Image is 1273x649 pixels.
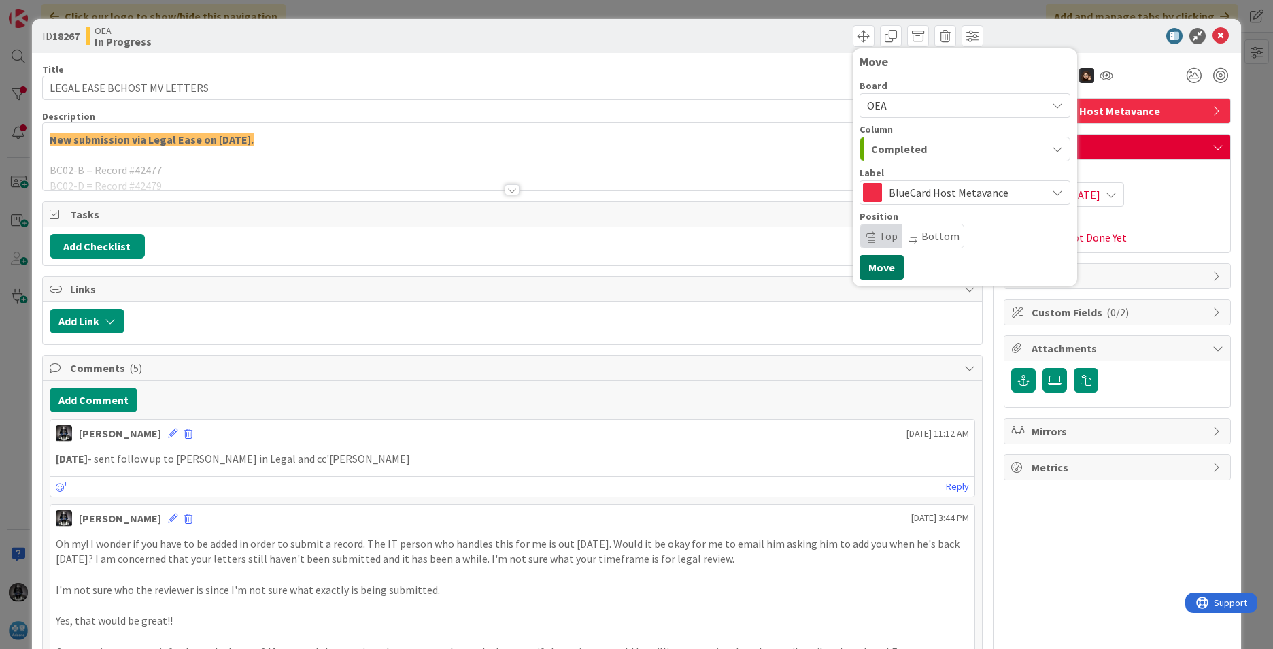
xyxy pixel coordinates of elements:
[56,582,969,598] p: I'm not sure who the reviewer is since I'm not sure what exactly is being submitted.
[1066,229,1127,246] span: Not Done Yet
[95,36,152,47] b: In Progress
[1079,68,1094,83] img: ZB
[56,451,969,467] p: - sent follow up to [PERSON_NAME] in Legal and cc'[PERSON_NAME]
[1032,103,1206,119] span: BlueCard Host Metavance
[860,168,884,178] span: Label
[911,511,969,525] span: [DATE] 3:44 PM
[42,76,983,100] input: type card name here...
[889,183,1040,202] span: BlueCard Host Metavance
[1011,167,1223,181] span: Planned Dates
[42,110,95,122] span: Description
[129,361,142,375] span: ( 5 )
[860,81,887,90] span: Board
[79,425,161,442] div: [PERSON_NAME]
[1032,268,1206,284] span: Block
[70,206,957,222] span: Tasks
[1068,186,1100,203] span: [DATE]
[56,425,72,442] img: KG
[50,133,254,146] strong: New submission via Legal Ease on [DATE].
[1032,459,1206,476] span: Metrics
[1106,305,1129,319] span: ( 0/2 )
[52,29,80,43] b: 18267
[1011,214,1223,228] span: Actual Dates
[906,427,969,441] span: [DATE] 11:12 AM
[860,124,893,134] span: Column
[1032,304,1206,320] span: Custom Fields
[921,229,960,243] span: Bottom
[70,360,957,376] span: Comments
[50,234,145,259] button: Add Checklist
[871,140,927,158] span: Completed
[879,229,898,243] span: Top
[860,55,1070,69] div: Move
[1032,423,1206,439] span: Mirrors
[1032,340,1206,356] span: Attachments
[70,281,957,297] span: Links
[860,212,898,221] span: Position
[29,2,62,18] span: Support
[50,309,124,333] button: Add Link
[56,613,969,629] p: Yes, that would be great!!
[860,137,1070,161] button: Completed
[867,99,887,112] span: OEA
[79,510,161,527] div: [PERSON_NAME]
[56,536,969,567] p: Oh my! I wonder if you have to be added in order to submit a record. The IT person who handles th...
[42,63,64,76] label: Title
[50,388,137,412] button: Add Comment
[1032,139,1206,155] span: Dates
[95,25,152,36] span: OEA
[860,255,904,280] button: Move
[42,28,80,44] span: ID
[56,452,88,465] strong: [DATE]
[946,478,969,495] a: Reply
[56,510,72,527] img: KG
